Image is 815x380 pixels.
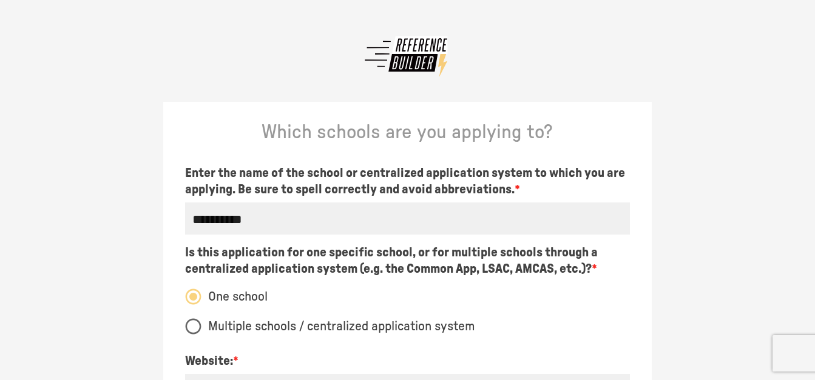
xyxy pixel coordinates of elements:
img: Reference Builder Logo [362,34,453,79]
span: One school [208,288,268,305]
p: Website: [185,353,238,369]
p: Which schools are you applying to? [175,120,640,145]
p: Is this application for one specific school, or for multiple schools through a centralized applic... [185,244,631,278]
span: Multiple schools / centralized application system [208,318,475,335]
p: Enter the name of the school or centralized application system to which you are applying. Be sure... [185,165,631,198]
